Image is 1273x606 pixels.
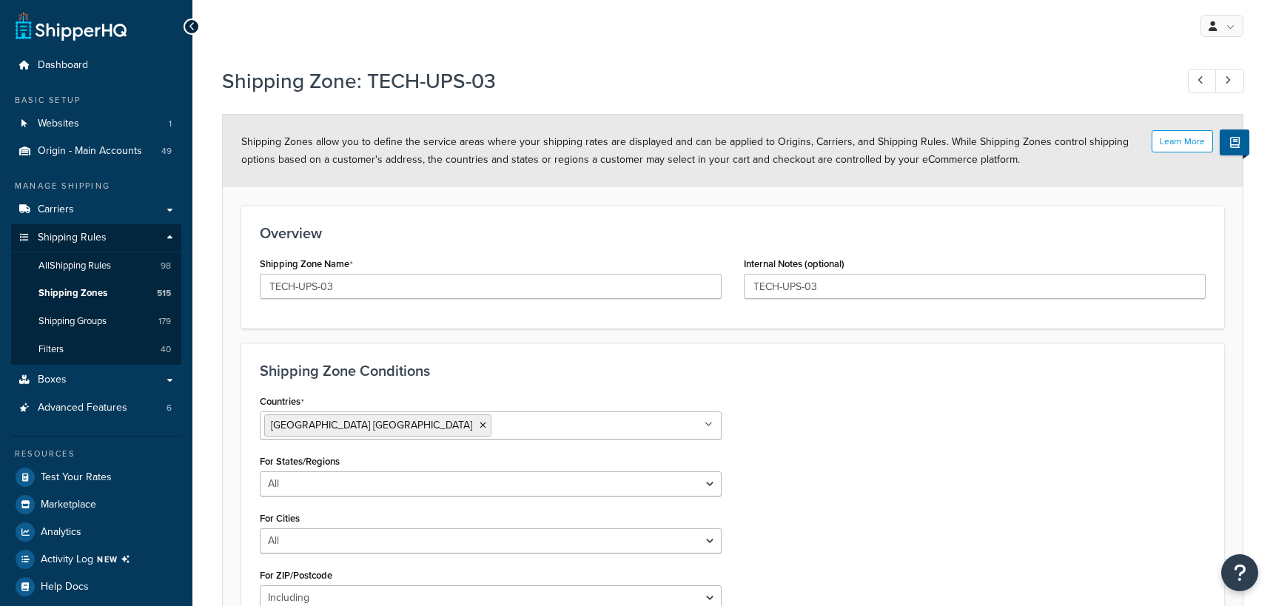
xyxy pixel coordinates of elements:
a: Origin - Main Accounts49 [11,138,181,165]
span: 98 [161,260,171,272]
a: Previous Record [1188,69,1217,93]
span: Filters [38,343,64,356]
label: Internal Notes (optional) [744,258,844,269]
span: Shipping Rules [38,232,107,244]
a: Shipping Zones515 [11,280,181,307]
button: Learn More [1152,130,1213,152]
a: Websites1 [11,110,181,138]
label: Countries [260,396,304,408]
span: Dashboard [38,59,88,72]
label: For Cities [260,513,300,524]
span: 40 [161,343,171,356]
label: For States/Regions [260,456,340,467]
span: All Shipping Rules [38,260,111,272]
h3: Overview [260,225,1206,241]
a: Dashboard [11,52,181,79]
button: Open Resource Center [1221,554,1258,591]
label: For ZIP/Postcode [260,570,332,581]
li: Origin - Main Accounts [11,138,181,165]
a: Marketplace [11,491,181,518]
h1: Shipping Zone: TECH-UPS-03 [222,67,1161,95]
a: Help Docs [11,573,181,600]
span: Origin - Main Accounts [38,145,142,158]
span: Carriers [38,203,74,216]
span: 6 [167,402,172,414]
span: 179 [158,315,171,328]
a: Test Your Rates [11,464,181,491]
li: Filters [11,336,181,363]
span: Shipping Groups [38,315,107,328]
button: Show Help Docs [1220,129,1249,155]
span: 1 [169,118,172,130]
a: AllShipping Rules98 [11,252,181,280]
a: Next Record [1215,69,1244,93]
label: Shipping Zone Name [260,258,353,270]
a: Shipping Rules [11,224,181,252]
span: Boxes [38,374,67,386]
span: Websites [38,118,79,130]
span: Advanced Features [38,402,127,414]
h3: Shipping Zone Conditions [260,363,1206,379]
div: Basic Setup [11,94,181,107]
span: Test Your Rates [41,471,112,484]
div: Resources [11,448,181,460]
li: Shipping Groups [11,308,181,335]
li: Websites [11,110,181,138]
li: Shipping Rules [11,224,181,365]
a: Filters40 [11,336,181,363]
span: 49 [161,145,172,158]
span: Marketplace [41,499,96,511]
li: Advanced Features [11,394,181,422]
a: Advanced Features6 [11,394,181,422]
a: Boxes [11,366,181,394]
li: [object Object] [11,546,181,573]
a: Analytics [11,519,181,545]
li: Shipping Zones [11,280,181,307]
span: 515 [157,287,171,300]
span: Analytics [41,526,81,539]
span: Shipping Zones allow you to define the service areas where your shipping rates are displayed and ... [241,134,1129,167]
a: Shipping Groups179 [11,308,181,335]
span: NEW [97,553,136,565]
a: Carriers [11,196,181,223]
div: Manage Shipping [11,180,181,192]
span: Help Docs [41,581,89,593]
a: Activity LogNEW [11,546,181,573]
span: [GEOGRAPHIC_DATA] [GEOGRAPHIC_DATA] [271,417,472,433]
span: Activity Log [41,550,136,569]
span: Shipping Zones [38,287,107,300]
